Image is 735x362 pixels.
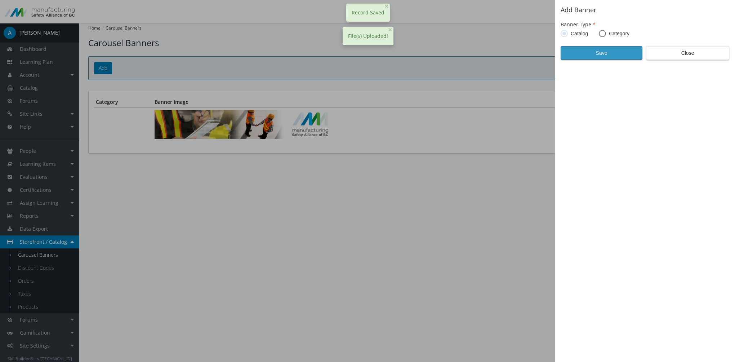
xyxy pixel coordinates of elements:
[352,9,384,16] span: Record Saved
[561,6,729,14] h2: Add Banner
[646,46,729,60] button: Close
[567,47,636,59] span: Save
[568,30,588,37] span: Catalog
[388,25,392,35] span: ×
[348,32,388,39] span: File(s) Uploaded!
[384,1,389,11] span: ×
[561,21,596,28] label: Banner Type
[652,47,723,59] span: Close
[606,30,629,37] span: Category
[561,46,642,60] button: Save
